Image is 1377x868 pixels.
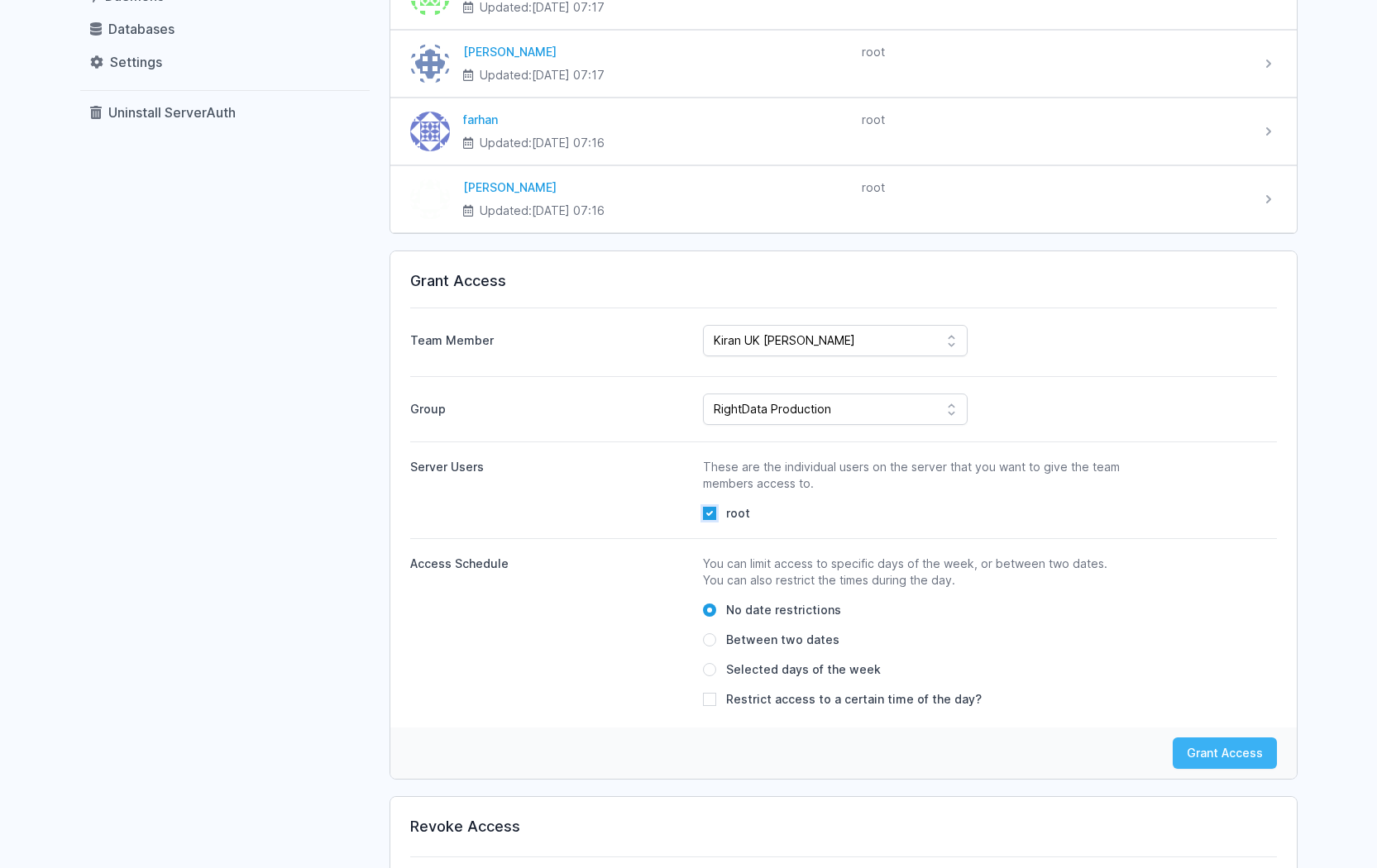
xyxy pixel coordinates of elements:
img: ahdil latheef [410,179,450,219]
div: root [862,112,1247,128]
div: root [862,44,1247,60]
img: Athira Ramesan [410,44,450,83]
button: Grant Access [1173,737,1277,769]
a: Databases [80,14,370,44]
span: Updated: [480,135,605,151]
span: Between two dates [726,632,839,648]
span: No date restrictions [726,602,841,618]
h3: Revoke Access [410,817,1277,837]
a: Settings [80,47,370,77]
label: Team Member [410,326,691,349]
div: root [862,179,1247,196]
time: [DATE] 07:17 [532,68,605,82]
span: Uninstall ServerAuth [108,104,236,121]
a: ahdil latheef [PERSON_NAME] Updated:[DATE] 07:16 root [390,166,1297,232]
span: Databases [108,21,175,37]
span: root [726,505,750,522]
label: Group [410,394,691,425]
h3: Grant Access [410,271,1277,291]
time: [DATE] 07:16 [532,136,605,150]
span: Settings [110,54,162,70]
div: Access Schedule [410,556,691,572]
div: [PERSON_NAME] [463,44,849,60]
span: Updated: [480,203,605,219]
div: Server Users [410,459,691,475]
p: You can limit access to specific days of the week, or between two dates. You can also restrict th... [703,556,1126,589]
div: farhan [463,112,849,128]
div: [PERSON_NAME] [463,179,849,196]
span: Updated: [480,67,605,83]
a: farhan farhan Updated:[DATE] 07:16 root [390,98,1297,165]
p: These are the individual users on the server that you want to give the team members access to. [703,459,1126,492]
img: farhan [410,112,450,151]
a: Uninstall ServerAuth [80,98,370,127]
span: Restrict access to a certain time of the day? [726,691,982,708]
time: [DATE] 07:16 [532,203,605,217]
a: Athira Ramesan [PERSON_NAME] Updated:[DATE] 07:17 root [390,31,1297,97]
span: Selected days of the week [726,661,881,678]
